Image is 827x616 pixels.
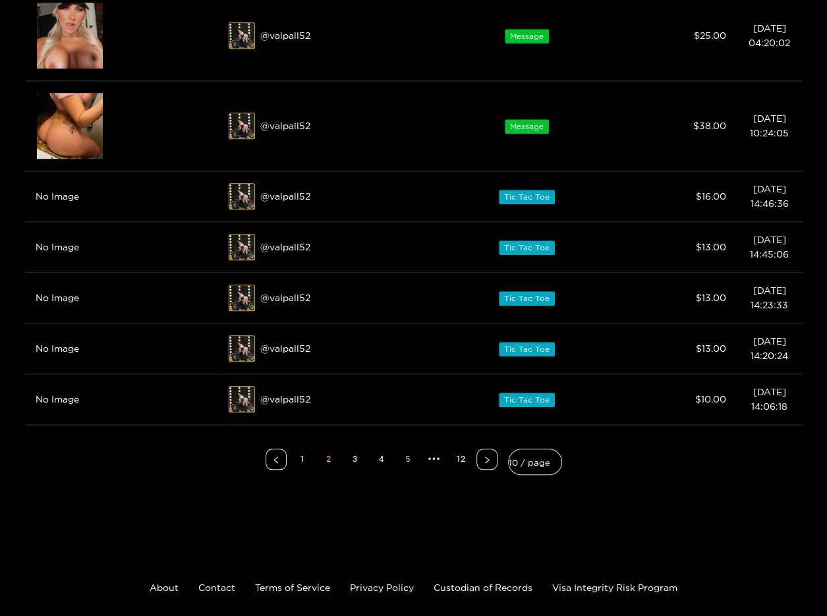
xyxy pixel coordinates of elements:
div: No Image [36,341,208,356]
span: Tic Tac Toe [499,393,555,407]
li: 12 [450,449,471,470]
span: [DATE] 14:46:36 [751,184,789,208]
span: $ 16.00 [696,191,726,201]
a: About [150,582,179,592]
a: Contact [198,582,235,592]
a: 3 [345,449,365,469]
a: 5 [398,449,418,469]
a: 2 [319,449,339,469]
span: [DATE] 14:06:18 [751,387,787,411]
span: left [272,456,280,464]
a: 12 [451,449,471,469]
img: ehkyh-whatsapp-image-2023-03-01-at-10-38-27-pm.jpeg [229,184,256,210]
span: $ 38.00 [693,121,726,130]
div: @ valpall52 [229,183,430,210]
li: 4 [371,449,392,470]
li: 1 [292,449,313,470]
a: Privacy Policy [350,582,414,592]
a: 1 [293,449,312,469]
li: Previous Page [266,449,287,470]
div: No Image [36,291,208,305]
div: @ valpall52 [229,386,430,412]
img: ehkyh-whatsapp-image-2023-03-01-at-10-38-27-pm.jpeg [229,235,256,261]
a: 4 [372,449,391,469]
span: $ 13.00 [696,343,726,353]
img: ehkyh-whatsapp-image-2023-03-01-at-10-38-27-pm.jpeg [229,285,256,312]
div: @ valpall52 [229,113,430,139]
li: 2 [318,449,339,470]
span: 10 / page [509,453,561,471]
li: 5 [397,449,418,470]
span: $ 25.00 [694,30,726,40]
li: Next 5 Pages [424,449,445,470]
img: ehkyh-whatsapp-image-2023-03-01-at-10-38-27-pm.jpeg [229,113,256,140]
div: No Image [36,240,208,254]
div: @ valpall52 [229,234,430,260]
div: @ valpall52 [229,335,430,362]
span: ••• [424,449,445,470]
span: Message [505,29,549,43]
a: Terms of Service [255,582,330,592]
span: right [483,456,491,464]
div: No Image [36,189,208,204]
div: No Image [36,392,208,406]
div: @ valpall52 [229,285,430,311]
button: left [266,449,287,470]
li: 3 [345,449,366,470]
span: [DATE] 10:24:05 [750,113,789,138]
span: $ 13.00 [696,242,726,252]
a: Visa Integrity Risk Program [552,582,677,592]
span: [DATE] 14:23:33 [751,285,788,310]
a: Custodian of Records [434,582,532,592]
span: Message [505,119,549,134]
img: ehkyh-whatsapp-image-2023-03-01-at-10-38-27-pm.jpeg [229,387,256,413]
span: $ 10.00 [695,394,726,404]
span: [DATE] 14:20:24 [751,336,788,360]
span: [DATE] 04:20:02 [749,23,790,47]
span: $ 13.00 [696,293,726,302]
button: right [476,449,498,470]
li: Next Page [476,449,498,470]
span: Tic Tac Toe [499,342,555,356]
img: ehkyh-whatsapp-image-2023-03-01-at-10-38-27-pm.jpeg [229,336,256,362]
span: [DATE] 14:45:06 [750,235,789,259]
div: @ valpall52 [229,22,430,49]
span: Tic Tac Toe [499,190,555,204]
span: Tic Tac Toe [499,291,555,306]
span: Tic Tac Toe [499,240,555,255]
img: ehkyh-whatsapp-image-2023-03-01-at-10-38-27-pm.jpeg [229,23,256,49]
